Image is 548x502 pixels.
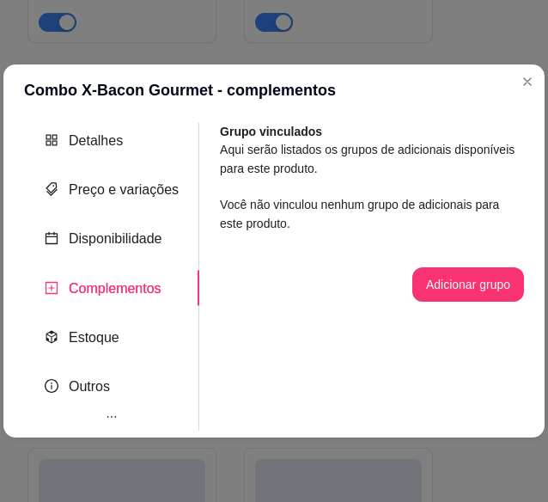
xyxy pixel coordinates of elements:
[24,404,199,431] button: ellipsis
[69,379,110,394] span: Outros
[45,231,58,245] span: calendar
[106,411,117,422] span: ellipsis
[69,182,179,197] span: Preço e variações
[514,68,541,95] button: Close
[3,64,545,116] header: Combo X-Bacon Gourmet - complementos
[45,379,58,393] span: info-circle
[45,330,58,344] span: code-sandbox
[45,281,58,295] span: plus-square
[45,133,58,147] span: appstore
[220,198,499,230] span: Você não vinculou nenhum grupo de adicionais para este produto.
[69,231,162,246] span: Disponibilidade
[220,123,524,140] article: Grupo vinculados
[69,133,123,148] span: Detalhes
[69,330,119,345] span: Estoque
[45,182,58,196] span: tags
[69,281,161,296] span: Complementos
[412,267,524,302] button: Adicionar grupo
[220,140,524,178] article: Aqui serão listados os grupos de adicionais disponíveis para este produto.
